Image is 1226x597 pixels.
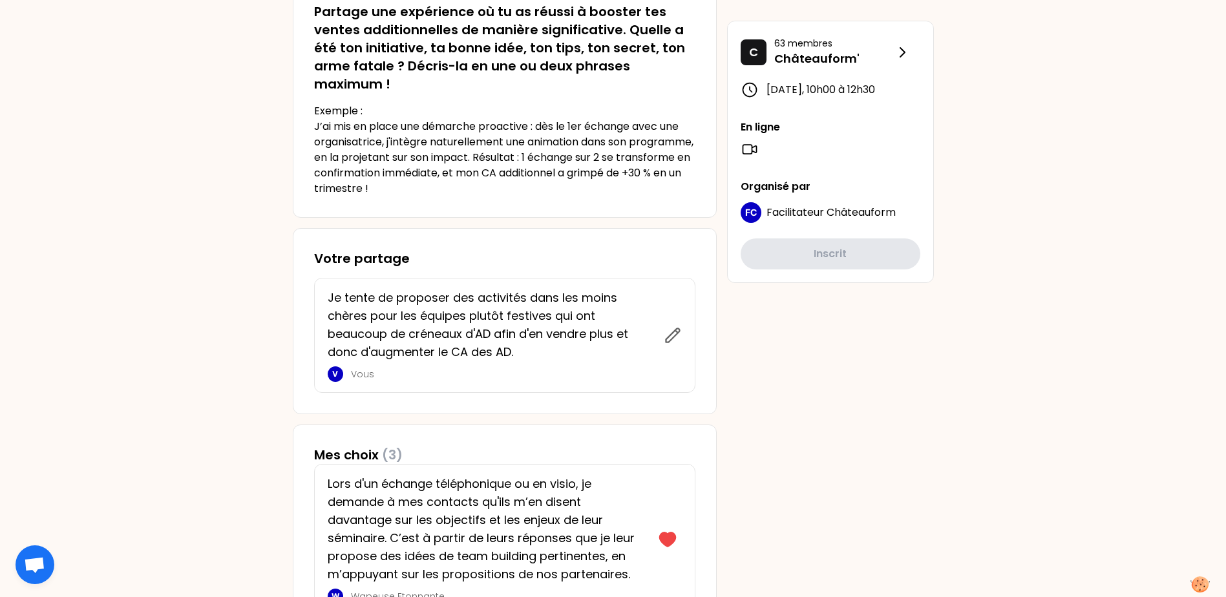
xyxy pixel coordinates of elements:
[774,37,894,50] p: 63 membres
[766,205,896,220] span: Facilitateur Châteauform
[16,545,54,584] div: Ouvrir le chat
[741,81,920,99] div: [DATE] , 10h00 à 12h30
[741,120,920,135] p: En ligne
[741,238,920,269] button: Inscrit
[328,475,646,583] p: Lors d'un échange téléphonique ou en visio, je demande à mes contacts qu'ils m’en disent davantag...
[332,369,338,379] p: V
[328,289,656,361] p: Je tente de proposer des activités dans les moins chères pour les équipes plutôt festives qui ont...
[774,50,894,68] p: Châteauform'
[382,446,403,464] span: (3)
[314,103,695,196] p: Exemple : J’ai mis en place une démarche proactive : dès le 1er échange avec une organisatrice, j...
[351,368,656,381] p: Vous
[314,249,695,267] h3: Votre partage
[745,206,757,219] p: FC
[741,179,920,194] p: Organisé par
[314,446,403,464] h3: Mes choix
[749,43,758,61] p: C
